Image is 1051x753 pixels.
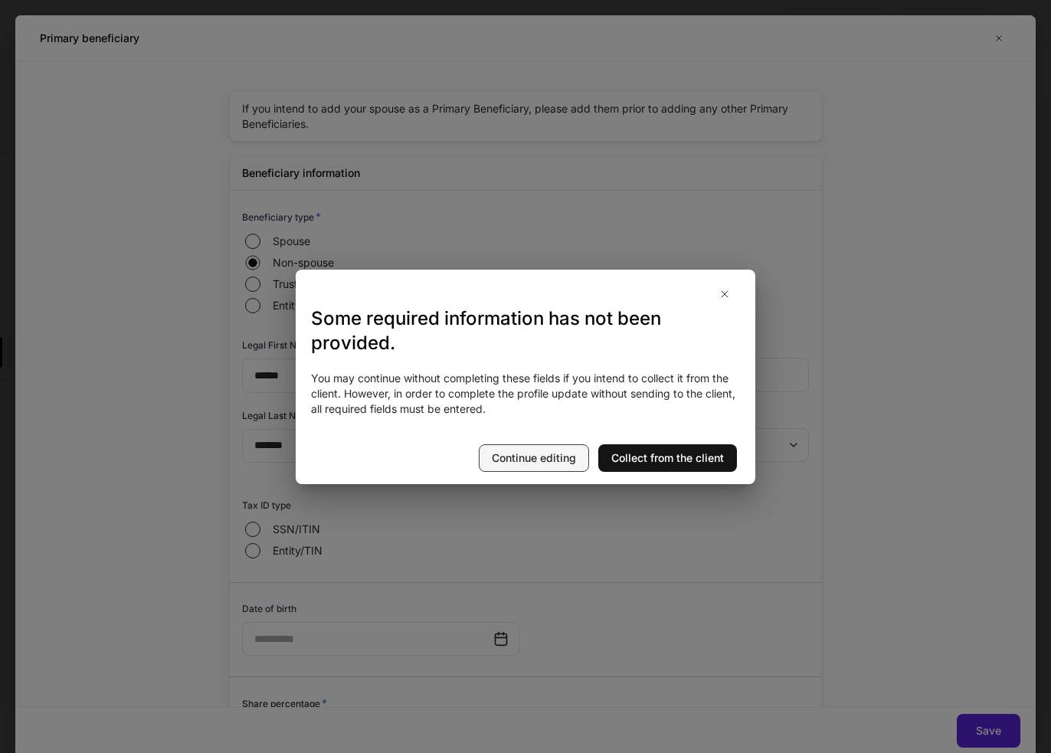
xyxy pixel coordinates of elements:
div: You may continue without completing these fields if you intend to collect it from the client. How... [311,371,740,417]
button: Continue editing [479,444,589,472]
div: Collect from the client [611,450,724,466]
div: Continue editing [492,450,576,466]
h3: Some required information has not been provided. [311,306,740,355]
button: Collect from the client [598,444,737,472]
